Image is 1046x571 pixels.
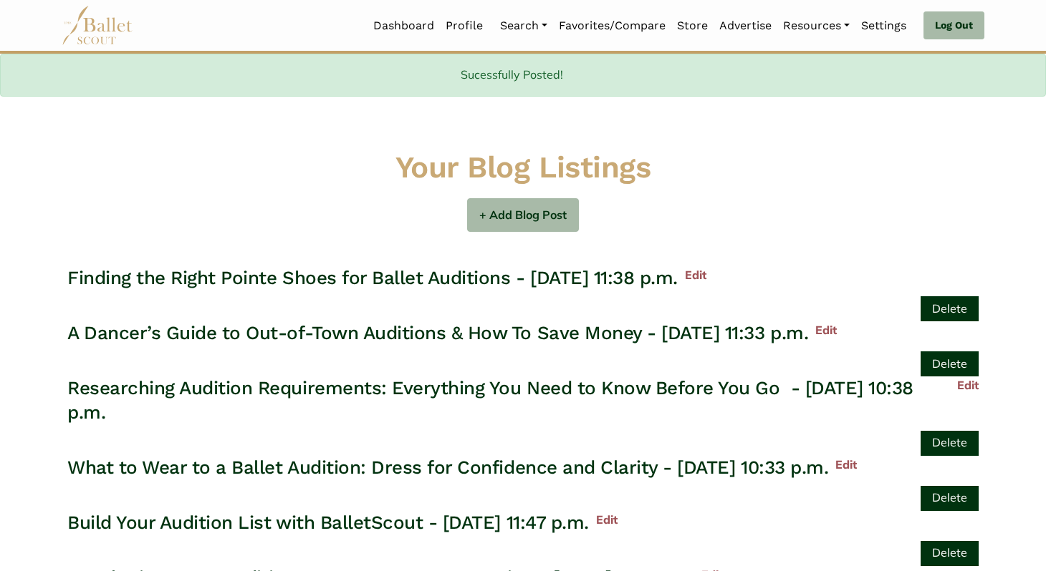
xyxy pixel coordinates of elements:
a: Log Out [923,11,984,40]
h3: Finding the Right Pointe Shoes for Ballet Auditions - [DATE] 11:38 p.m. [67,266,678,291]
a: Favorites/Compare [553,11,671,41]
a: Dashboard [368,11,440,41]
h3: Researching Audition Requirements: Everything You Need to Know Before You Go - [DATE] 10:38 p.m. [67,376,950,425]
a: Edit [950,376,979,395]
a: Edit [808,321,837,340]
a: Advertise [714,11,777,41]
a: + Add Blog Post [467,198,579,232]
h3: What to Wear to a Ballet Audition: Dress for Confidence and Clarity - [DATE] 10:33 p.m. [67,456,828,480]
a: Delete [921,431,979,456]
a: Delete [921,486,979,511]
h3: A Dancer’s Guide to Out-of-Town Auditions & How To Save Money - [DATE] 11:33 p.m. [67,321,808,346]
h1: Your Blog Listings [67,148,979,187]
a: Store [671,11,714,41]
a: Delete [921,351,979,376]
a: Search [494,11,553,41]
a: Edit [678,266,706,285]
a: Profile [440,11,489,41]
a: Edit [828,456,857,474]
a: Delete [921,541,979,566]
h3: Build Your Audition List with BalletScout - [DATE] 11:47 p.m. [67,511,589,535]
a: Edit [589,511,618,529]
a: Settings [855,11,912,41]
a: Delete [921,296,979,321]
a: Resources [777,11,855,41]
